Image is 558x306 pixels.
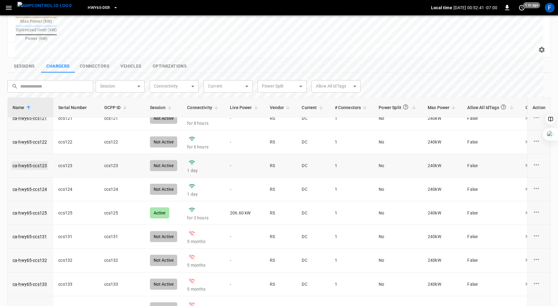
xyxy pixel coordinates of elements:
td: False [462,249,520,272]
td: No [374,249,423,272]
div: charge point options [533,161,545,170]
span: 1 m ago [523,2,540,8]
td: ccs131 [99,225,145,249]
div: Not Active [150,279,178,290]
td: RS [265,225,297,249]
button: show latest charge points [41,60,75,73]
td: ccs131 [53,225,99,249]
a: ca-hwy65-ccs122 [13,139,47,145]
td: 1 [330,249,374,272]
a: ca-hwy65-ccs132 [13,257,47,263]
div: charge point options [533,280,545,289]
span: OCPP ID [104,104,129,111]
td: 1 [330,225,374,249]
span: Connectivity [187,104,220,111]
td: ccs125 [99,201,145,225]
a: ca-hwy65-ccs125 [13,210,47,216]
div: charge point options [533,256,545,265]
a: ca-hwy65-ccs124 [13,186,47,192]
div: charge point options [533,232,545,241]
button: show latest connectors [75,60,114,73]
td: 1 [330,201,374,225]
td: No [374,225,423,249]
p: Local time [431,5,452,11]
span: Vendor [270,104,292,111]
a: ca-hwy65-ccs123 [11,161,48,170]
span: Current [302,104,325,111]
td: - [225,249,265,272]
span: # Connectors [335,104,369,111]
div: profile-icon [545,3,555,13]
span: Name [13,104,32,111]
td: DC [297,201,330,225]
div: Not Active [150,231,178,242]
p: 5 months [187,286,220,292]
span: HWY65-DER [88,4,110,11]
td: ccs133 [53,273,99,296]
img: ampcontrol.io logo [17,2,72,10]
button: set refresh interval [517,3,527,13]
th: Action [527,98,550,117]
p: for 3 hours [187,215,220,221]
td: 240 kW [423,249,462,272]
td: 206.60 kW [225,201,265,225]
div: charge point options [533,208,545,218]
th: Serial Number [53,98,99,117]
td: False [462,273,520,296]
p: 5 months [187,262,220,268]
a: ca-hwy65-ccs133 [13,281,47,287]
span: Live Power [230,104,260,111]
button: show latest optimizations [148,60,191,73]
span: Power Split [379,101,418,113]
td: DC [297,249,330,272]
td: ccs125 [53,201,99,225]
td: ccs132 [53,249,99,272]
span: Max Power [428,104,457,111]
td: 240 kW [423,201,462,225]
div: Active [150,207,169,218]
td: 1 [330,273,374,296]
td: No [374,273,423,296]
div: Not Active [150,255,178,266]
td: No [374,201,423,225]
td: False [462,225,520,249]
td: ccs133 [99,273,145,296]
td: DC [297,225,330,249]
p: [DATE] 00:52:41 -07:00 [453,5,497,11]
div: charge point options [533,185,545,194]
button: HWY65-DER [85,2,120,14]
td: - [225,273,265,296]
a: ca-hwy65-ccs131 [13,233,47,240]
a: ca-hwy65-ccs121 [13,115,47,121]
td: - [225,225,265,249]
td: RS [265,249,297,272]
span: Allow All IdTags [467,101,515,113]
td: 240 kW [423,225,462,249]
td: ccs132 [99,249,145,272]
div: charge point options [533,114,545,123]
button: show latest sessions [7,60,41,73]
td: 240 kW [423,273,462,296]
td: False [462,201,520,225]
p: 5 months [187,238,220,245]
td: DC [297,273,330,296]
td: RS [265,201,297,225]
div: charge point options [533,137,545,147]
button: show latest vehicles [114,60,148,73]
td: RS [265,273,297,296]
span: Session [150,104,174,111]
